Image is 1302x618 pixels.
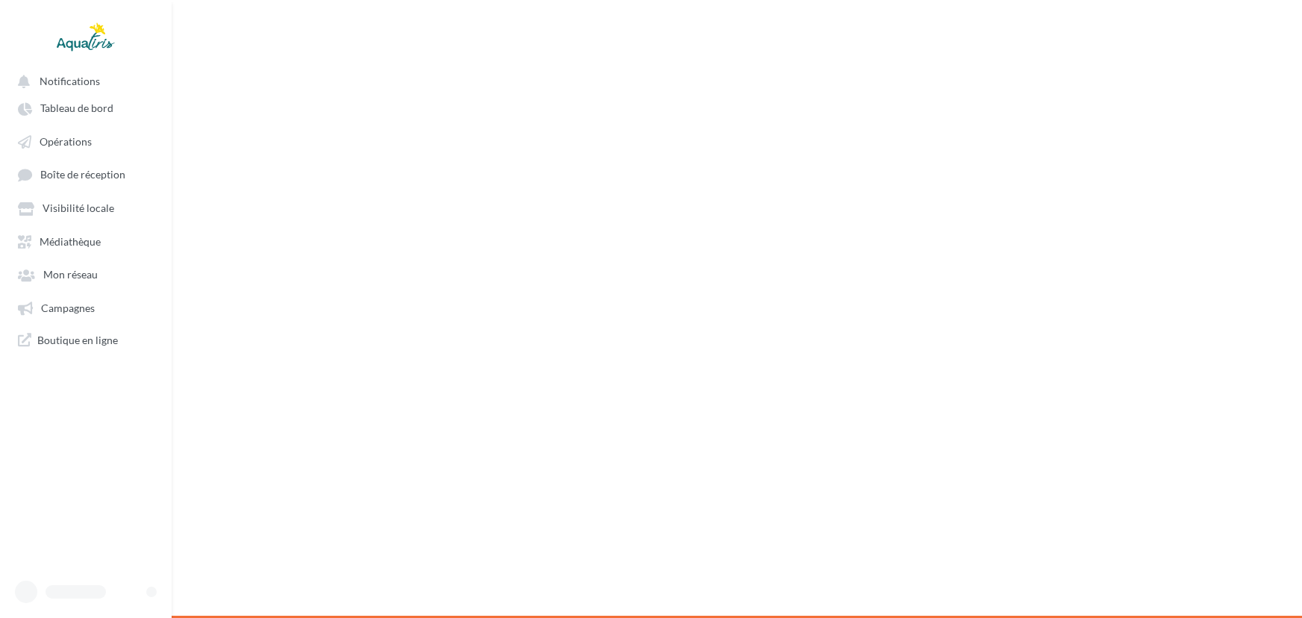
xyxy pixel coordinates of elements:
[40,75,100,87] span: Notifications
[40,235,101,248] span: Médiathèque
[9,228,163,255] a: Médiathèque
[9,194,163,221] a: Visibilité locale
[43,269,98,281] span: Mon réseau
[9,260,163,287] a: Mon réseau
[41,302,95,314] span: Campagnes
[9,128,163,154] a: Opérations
[37,333,118,347] span: Boutique en ligne
[40,169,125,181] span: Boîte de réception
[9,327,163,353] a: Boutique en ligne
[9,160,163,188] a: Boîte de réception
[40,135,92,148] span: Opérations
[40,102,113,115] span: Tableau de bord
[43,202,114,215] span: Visibilité locale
